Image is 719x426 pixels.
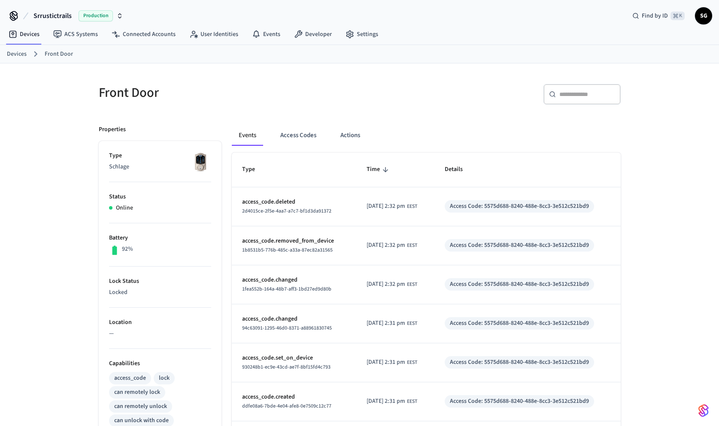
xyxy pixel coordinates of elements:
[122,245,133,254] p: 92%
[407,398,417,405] span: EEST
[45,50,73,59] a: Front Door
[367,163,391,176] span: Time
[190,151,211,173] img: Schlage Sense Smart Deadbolt with Camelot Trim, Front
[242,402,331,410] span: ddfe08a6-7bde-4e04-afe8-0e7509c12c77
[450,280,589,289] div: Access Code: 5575d688-8240-488e-8cc3-3e512c521bd9
[367,358,405,367] span: [DATE] 2:31 pm
[407,359,417,366] span: EEST
[407,242,417,249] span: EEST
[105,27,182,42] a: Connected Accounts
[695,7,712,24] button: SG
[445,163,474,176] span: Details
[109,192,211,201] p: Status
[242,363,331,371] span: 930248b1-ec9e-43cd-ae7f-8bf15fd4c793
[450,202,589,211] div: Access Code: 5575d688-8240-488e-8cc3-3e512c521bd9
[450,241,589,250] div: Access Code: 5575d688-8240-488e-8cc3-3e512c521bd9
[109,329,211,338] p: —
[245,27,287,42] a: Events
[114,388,160,397] div: can remotely lock
[232,125,263,146] button: Events
[109,151,211,160] p: Type
[367,280,417,289] div: Europe/Kiev
[242,163,266,176] span: Type
[99,125,126,134] p: Properties
[367,397,417,406] div: Europe/Kiev
[334,125,367,146] button: Actions
[232,125,621,146] div: ant example
[7,50,27,59] a: Devices
[367,202,405,211] span: [DATE] 2:32 pm
[242,237,346,246] p: access_code.removed_from_device
[79,10,113,21] span: Production
[367,319,417,328] div: Europe/Kiev
[367,280,405,289] span: [DATE] 2:32 pm
[159,374,170,383] div: lock
[109,277,211,286] p: Lock Status
[450,358,589,367] div: Access Code: 5575d688-8240-488e-8cc3-3e512c521bd9
[407,281,417,288] span: EEST
[367,202,417,211] div: Europe/Kiev
[114,416,169,425] div: can unlock with code
[287,27,339,42] a: Developer
[367,241,405,250] span: [DATE] 2:32 pm
[182,27,245,42] a: User Identities
[242,198,346,207] p: access_code.deleted
[242,285,331,293] span: 1fea552b-164a-48b7-aff3-1bd27ed9d80b
[114,402,167,411] div: can remotely unlock
[367,241,417,250] div: Europe/Kiev
[367,397,405,406] span: [DATE] 2:31 pm
[114,374,146,383] div: access_code
[242,315,346,324] p: access_code.changed
[116,204,133,213] p: Online
[670,12,685,20] span: ⌘ K
[407,203,417,210] span: EEST
[46,27,105,42] a: ACS Systems
[242,324,332,332] span: 94c63091-1295-46d0-8371-a88961830745
[642,12,668,20] span: Find by ID
[242,207,331,215] span: 2d4015ce-2f5e-4aa7-a7c7-bf1d3da91372
[109,318,211,327] p: Location
[33,11,72,21] span: Srrustictrails
[450,397,589,406] div: Access Code: 5575d688-8240-488e-8cc3-3e512c521bd9
[450,319,589,328] div: Access Code: 5575d688-8240-488e-8cc3-3e512c521bd9
[367,358,417,367] div: Europe/Kiev
[242,354,346,363] p: access_code.set_on_device
[109,359,211,368] p: Capabilities
[242,246,333,254] span: 1b8531b5-776b-485c-a33a-87ec82a31565
[407,320,417,327] span: EEST
[242,276,346,285] p: access_code.changed
[698,404,709,417] img: SeamLogoGradient.69752ec5.svg
[109,162,211,171] p: Schlage
[273,125,323,146] button: Access Codes
[99,84,355,102] h5: Front Door
[109,288,211,297] p: Locked
[242,393,346,402] p: access_code.created
[696,8,711,24] span: SG
[339,27,385,42] a: Settings
[2,27,46,42] a: Devices
[109,234,211,243] p: Battery
[367,319,405,328] span: [DATE] 2:31 pm
[625,8,692,24] div: Find by ID⌘ K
